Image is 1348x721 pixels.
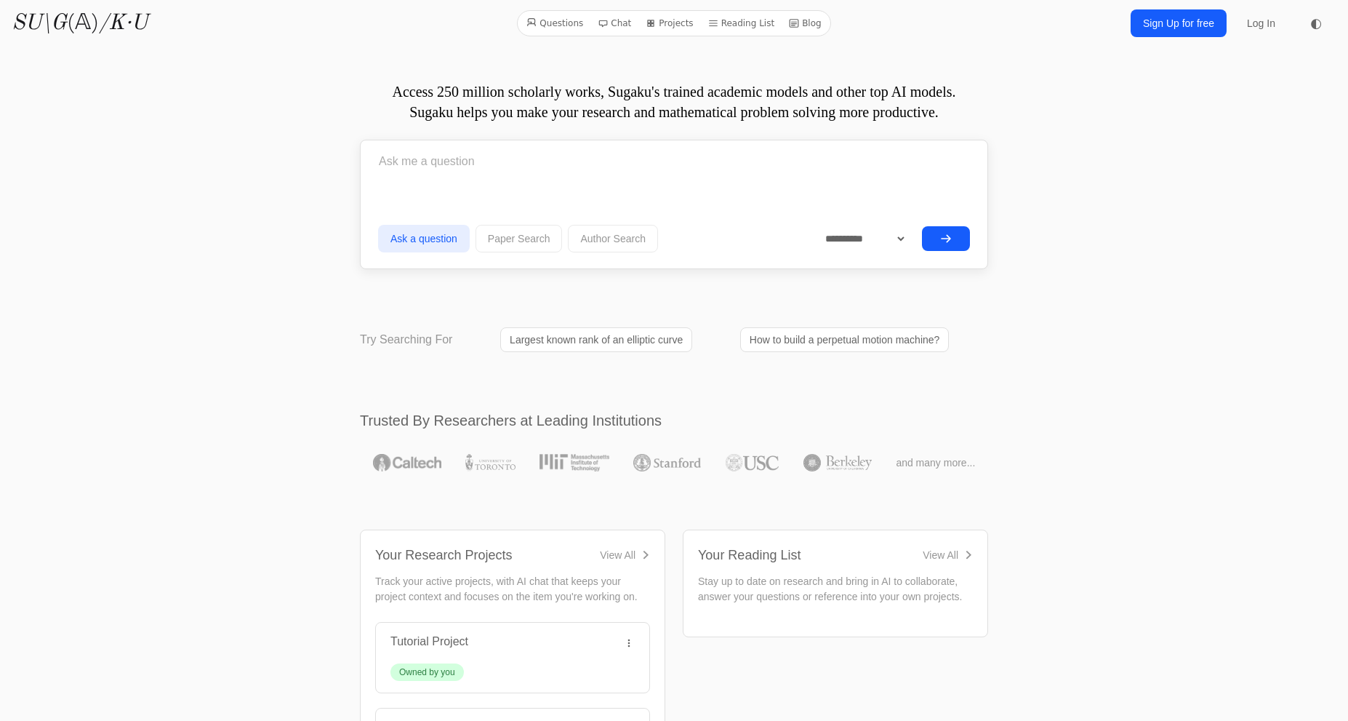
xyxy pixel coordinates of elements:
[360,331,452,348] p: Try Searching For
[390,635,468,648] a: Tutorial Project
[399,666,455,678] div: Owned by you
[12,10,148,36] a: SU\G(𝔸)/K·U
[1301,9,1331,38] button: ◐
[1238,10,1284,36] a: Log In
[640,14,699,33] a: Projects
[375,545,512,565] div: Your Research Projects
[99,12,148,34] i: /K·U
[923,548,973,562] a: View All
[740,327,950,352] a: How to build a perpetual motion machine?
[698,574,973,605] p: Stay up to date on research and bring in AI to collaborate, answer your questions or reference in...
[500,327,692,352] a: Largest known rank of an elliptic curve
[896,455,975,470] span: and many more...
[600,548,635,562] div: View All
[1131,9,1227,37] a: Sign Up for free
[726,454,779,471] img: USC
[539,454,609,471] img: MIT
[923,548,958,562] div: View All
[783,14,827,33] a: Blog
[702,14,781,33] a: Reading List
[592,14,637,33] a: Chat
[803,454,872,471] img: UC Berkeley
[698,545,801,565] div: Your Reading List
[375,574,650,605] p: Track your active projects, with AI chat that keeps your project context and focuses on the item ...
[568,225,658,252] button: Author Search
[600,548,650,562] a: View All
[378,225,470,252] button: Ask a question
[12,12,67,34] i: SU\G
[373,454,441,471] img: Caltech
[378,143,970,180] input: Ask me a question
[465,454,515,471] img: University of Toronto
[360,81,988,122] p: Access 250 million scholarly works, Sugaku's trained academic models and other top AI models. Sug...
[1310,17,1322,30] span: ◐
[476,225,563,252] button: Paper Search
[521,14,589,33] a: Questions
[633,454,701,471] img: Stanford
[360,410,988,431] h2: Trusted By Researchers at Leading Institutions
